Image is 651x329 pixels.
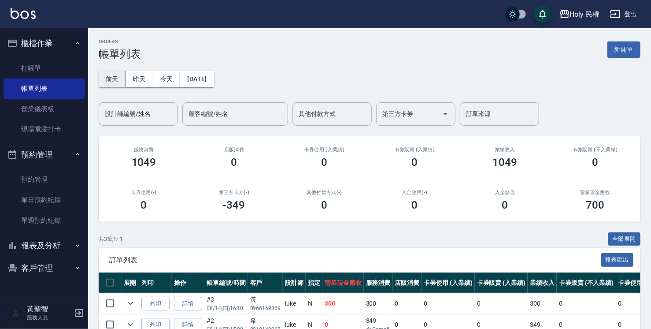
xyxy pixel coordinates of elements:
[250,295,281,304] div: 黃
[248,273,283,293] th: 客戶
[109,147,178,153] h3: 服務消費
[11,8,36,19] img: Logo
[393,293,422,314] td: 0
[4,234,85,257] button: 報表及分析
[231,156,237,168] h3: 0
[109,190,178,195] h2: 卡券使用(-)
[4,32,85,55] button: 櫃檯作業
[4,58,85,79] a: 打帳單
[306,293,322,314] td: N
[322,199,328,211] h3: 0
[608,232,641,246] button: 全部展開
[534,5,551,23] button: save
[380,190,449,195] h2: 入金使用(-)
[422,293,475,314] td: 0
[126,71,153,87] button: 昨天
[4,79,85,99] a: 帳單列表
[601,253,634,267] button: 報表匯出
[438,107,452,121] button: Open
[207,304,246,312] p: 08/14 (四) 16:10
[586,199,605,211] h3: 700
[99,39,141,45] h2: ORDERS
[99,48,141,60] h3: 帳單列表
[556,5,603,23] button: Holy 民權
[250,316,281,325] div: 希
[470,190,540,195] h2: 入金儲值
[412,156,418,168] h3: 0
[322,293,364,314] td: 300
[393,273,422,293] th: 店販消費
[322,273,364,293] th: 營業現金應收
[380,147,449,153] h2: 卡券販賣 (入業績)
[139,273,172,293] th: 列印
[283,273,306,293] th: 設計師
[290,147,359,153] h2: 卡券使用 (入業績)
[7,304,25,322] img: Person
[493,156,518,168] h3: 1049
[412,199,418,211] h3: 0
[200,147,269,153] h2: 店販消費
[4,190,85,210] a: 單日預約紀錄
[528,273,557,293] th: 業績收入
[99,71,126,87] button: 前天
[4,119,85,139] a: 現場電腦打卡
[4,210,85,231] a: 單週預約紀錄
[4,169,85,190] a: 預約管理
[180,71,214,87] button: [DATE]
[475,293,528,314] td: 0
[122,273,139,293] th: 展開
[557,293,616,314] td: 0
[200,190,269,195] h2: 第三方卡券(-)
[561,190,630,195] h2: 營業現金應收
[607,6,640,22] button: 登出
[174,297,202,310] a: 詳情
[601,255,634,264] a: 報表匯出
[124,297,137,310] button: expand row
[502,199,508,211] h3: 0
[153,71,181,87] button: 今天
[250,304,281,312] p: 0966169369
[528,293,557,314] td: 300
[607,45,640,53] a: 新開單
[557,273,616,293] th: 卡券販賣 (不入業績)
[172,273,204,293] th: 操作
[223,199,245,211] h3: -349
[27,314,72,322] p: 服務人員
[422,273,475,293] th: 卡券使用 (入業績)
[141,199,147,211] h3: 0
[364,293,393,314] td: 300
[592,156,599,168] h3: 0
[204,293,248,314] td: #3
[4,257,85,280] button: 客戶管理
[141,297,170,310] button: 列印
[322,156,328,168] h3: 0
[561,147,630,153] h2: 卡券販賣 (不入業績)
[99,235,123,243] p: 共 3 筆, 1 / 1
[109,256,601,265] span: 訂單列表
[475,273,528,293] th: 卡券販賣 (入業績)
[4,99,85,119] a: 營業儀表板
[607,41,640,58] button: 新開單
[132,156,156,168] h3: 1049
[306,273,322,293] th: 指定
[27,305,72,314] h5: 黃聖智
[4,143,85,166] button: 預約管理
[290,190,359,195] h2: 其他付款方式(-)
[470,147,540,153] h2: 業績收入
[283,293,306,314] td: luke
[570,9,600,20] div: Holy 民權
[204,273,248,293] th: 帳單編號/時間
[364,273,393,293] th: 服務消費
